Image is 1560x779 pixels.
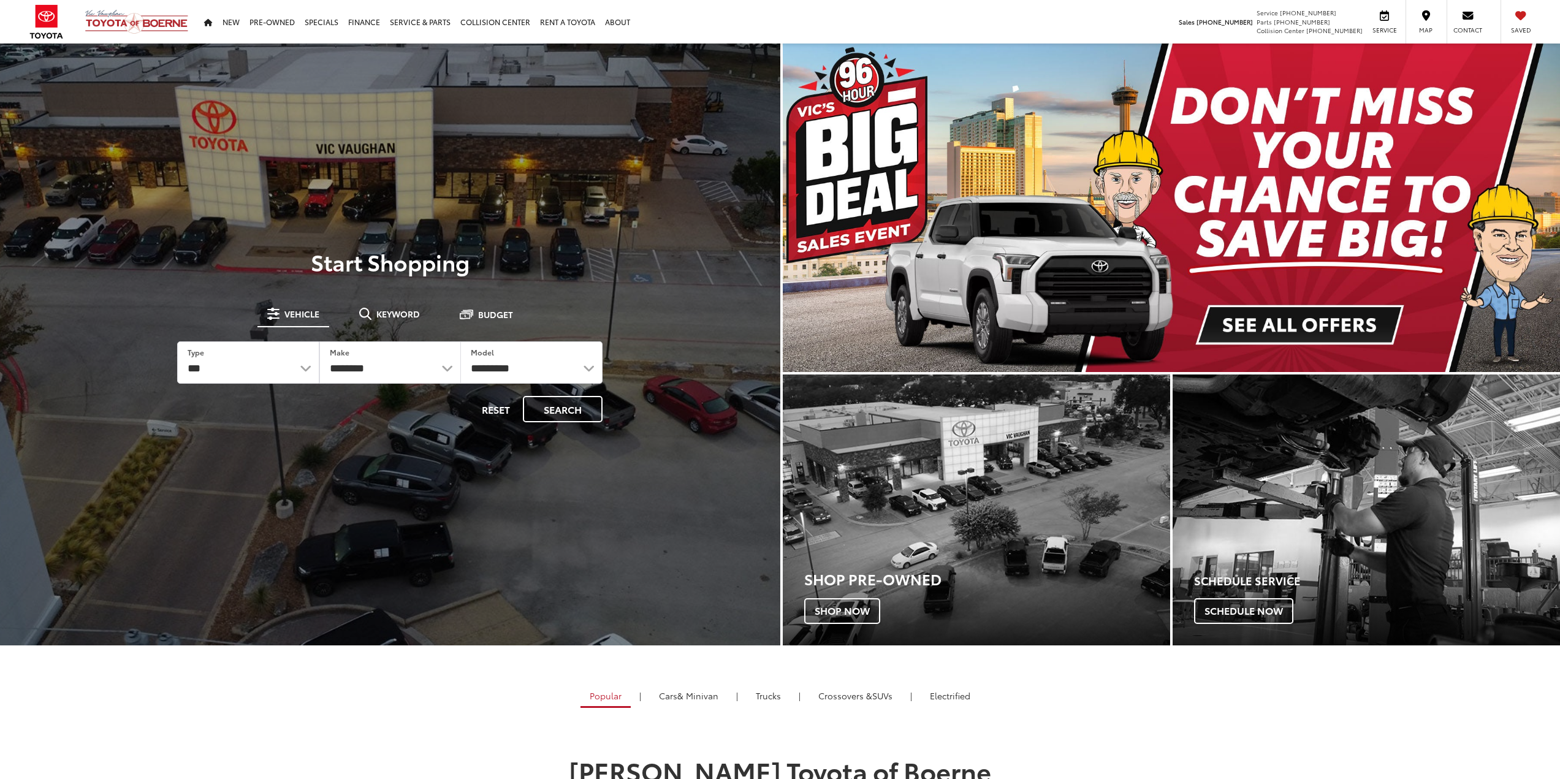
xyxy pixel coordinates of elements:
label: Make [330,347,349,357]
span: Service [1257,8,1278,17]
button: Search [523,396,603,422]
span: Map [1412,26,1439,34]
span: Sales [1179,17,1195,26]
span: [PHONE_NUMBER] [1306,26,1363,35]
h3: Shop Pre-Owned [804,571,1170,587]
a: Popular [580,685,631,708]
p: Start Shopping [51,249,729,274]
li: | [796,690,804,702]
a: Cars [650,685,728,706]
span: Shop Now [804,598,880,624]
label: Model [471,347,494,357]
li: | [636,690,644,702]
span: Collision Center [1257,26,1304,35]
span: Contact [1453,26,1482,34]
a: Shop Pre-Owned Shop Now [783,374,1170,646]
span: Saved [1507,26,1534,34]
a: Schedule Service Schedule Now [1173,374,1560,646]
a: Electrified [921,685,980,706]
span: Schedule Now [1194,598,1293,624]
label: Type [188,347,204,357]
span: Keyword [376,310,420,318]
div: Toyota [1173,374,1560,646]
span: Parts [1257,17,1272,26]
span: Budget [478,310,513,319]
img: Vic Vaughan Toyota of Boerne [85,9,189,34]
div: Toyota [783,374,1170,646]
span: Vehicle [284,310,319,318]
span: & Minivan [677,690,718,702]
h4: Schedule Service [1194,575,1560,587]
a: SUVs [809,685,902,706]
li: | [907,690,915,702]
button: Reset [471,396,520,422]
span: Crossovers & [818,690,872,702]
li: | [733,690,741,702]
span: [PHONE_NUMBER] [1197,17,1253,26]
span: Service [1371,26,1398,34]
a: Trucks [747,685,790,706]
span: [PHONE_NUMBER] [1274,17,1330,26]
span: [PHONE_NUMBER] [1280,8,1336,17]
